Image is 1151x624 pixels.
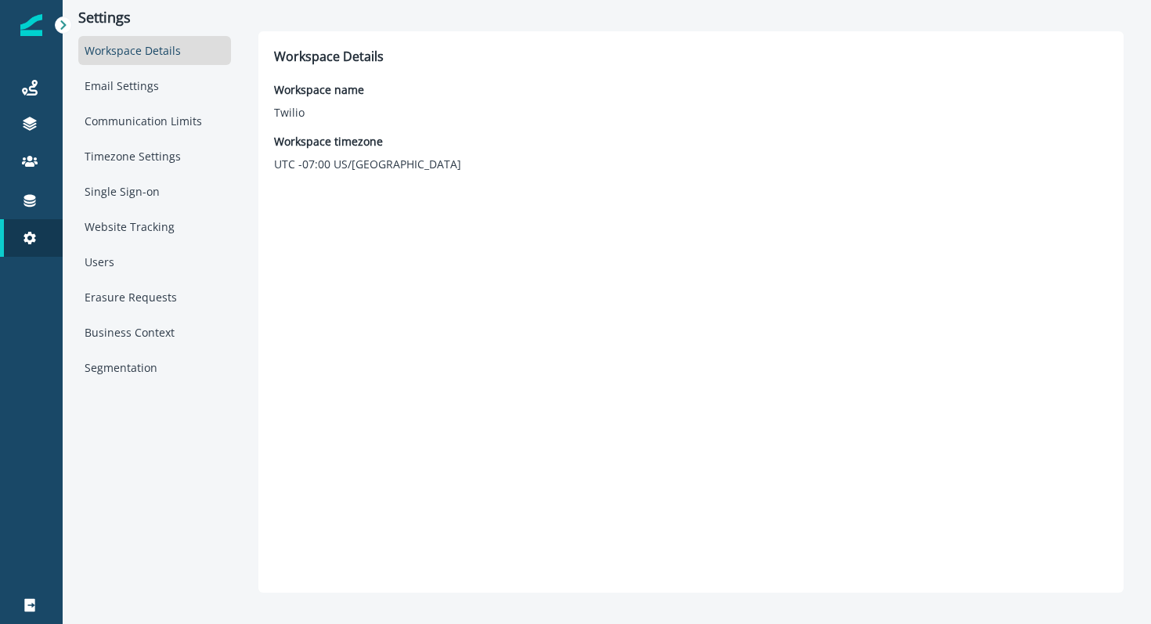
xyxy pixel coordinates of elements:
div: Email Settings [78,71,231,100]
div: Users [78,247,231,276]
div: Erasure Requests [78,283,231,312]
p: Twilio [274,104,364,121]
div: Communication Limits [78,106,231,135]
p: UTC -07:00 US/[GEOGRAPHIC_DATA] [274,156,461,172]
p: Workspace timezone [274,133,461,150]
div: Workspace Details [78,36,231,65]
p: Workspace name [274,81,364,98]
div: Website Tracking [78,212,231,241]
div: Business Context [78,318,231,347]
div: Segmentation [78,353,231,382]
div: Timezone Settings [78,142,231,171]
p: Workspace Details [274,47,1108,66]
img: Inflection [20,14,42,36]
div: Single Sign-on [78,177,231,206]
p: Settings [78,9,231,27]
